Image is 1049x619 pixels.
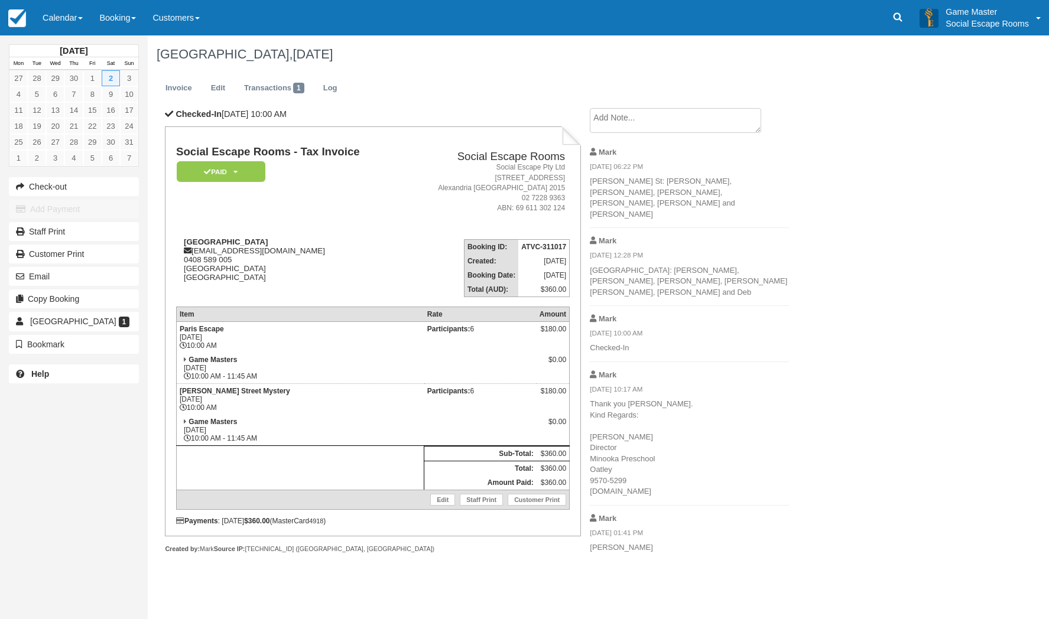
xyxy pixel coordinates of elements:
h2: Social Escape Rooms [407,151,565,163]
em: [DATE] 01:41 PM [590,528,789,541]
button: Check-out [9,177,139,196]
button: Bookmark [9,335,139,354]
a: 5 [28,86,46,102]
h1: Social Escape Rooms - Tax Invoice [176,146,402,158]
a: Staff Print [9,222,139,241]
address: Social Escape Pty Ltd [STREET_ADDRESS] Alexandria [GEOGRAPHIC_DATA] 2015 02 7228 9363 ABN: 69 611... [407,162,565,213]
p: Thank you [PERSON_NAME]. Kind Regards: [PERSON_NAME] Director Minooka Preschool Oatley 9570-5299 ... [590,399,789,497]
strong: ATVC-311017 [521,243,566,251]
div: : [DATE] (MasterCard ) [176,517,570,525]
a: 13 [46,102,64,118]
td: $360.00 [537,461,570,476]
em: [DATE] 10:00 AM [590,328,789,341]
a: 3 [46,150,64,166]
a: 14 [64,102,83,118]
a: 1 [9,150,28,166]
b: Help [31,369,49,379]
th: Booking ID: [464,240,518,255]
a: 4 [64,150,83,166]
a: Transactions1 [235,77,313,100]
strong: Participants [427,387,470,395]
img: A3 [920,8,938,27]
a: [GEOGRAPHIC_DATA] 1 [9,312,139,331]
strong: Mark [599,370,616,379]
a: 1 [83,70,102,86]
strong: Source IP: [214,545,245,552]
a: 2 [102,70,120,86]
span: [DATE] [293,47,333,61]
a: 29 [46,70,64,86]
a: 15 [83,102,102,118]
span: 1 [293,83,304,93]
a: 19 [28,118,46,134]
td: $360.00 [518,282,569,297]
td: [DATE] 10:00 AM [176,322,424,353]
strong: Participants [427,325,470,333]
a: 28 [28,70,46,86]
b: Checked-In [176,109,222,119]
div: $180.00 [540,325,566,343]
th: Fri [83,57,102,70]
p: [GEOGRAPHIC_DATA]: [PERSON_NAME], [PERSON_NAME], [PERSON_NAME], [PERSON_NAME] [PERSON_NAME], [PER... [590,265,789,298]
em: [DATE] 12:28 PM [590,250,789,263]
strong: Game Masters [189,418,237,426]
button: Copy Booking [9,289,139,308]
strong: [GEOGRAPHIC_DATA] [184,237,268,246]
div: $180.00 [540,387,566,405]
h1: [GEOGRAPHIC_DATA], [157,47,925,61]
strong: [PERSON_NAME] Street Mystery [180,387,290,395]
a: 10 [120,86,138,102]
th: Booking Date: [464,268,518,282]
td: 6 [424,384,537,415]
a: 21 [64,118,83,134]
a: 8 [83,86,102,102]
a: 25 [9,134,28,150]
th: Amount [537,307,570,322]
td: $360.00 [537,475,570,490]
p: Social Escape Rooms [946,18,1029,30]
td: [DATE] 10:00 AM - 11:45 AM [176,353,424,384]
th: Total (AUD): [464,282,518,297]
span: [GEOGRAPHIC_DATA] [30,317,116,326]
strong: Mark [599,236,616,245]
td: [DATE] 10:00 AM [176,384,424,415]
th: Total: [424,461,537,476]
strong: $360.00 [244,517,269,525]
a: 12 [28,102,46,118]
button: Email [9,267,139,286]
a: Invoice [157,77,201,100]
th: Thu [64,57,83,70]
strong: Game Masters [189,356,237,364]
a: 5 [83,150,102,166]
p: [PERSON_NAME] [590,542,789,553]
a: 27 [9,70,28,86]
div: Mark [TECHNICAL_ID] ([GEOGRAPHIC_DATA], [GEOGRAPHIC_DATA]) [165,545,580,553]
strong: Mark [599,514,616,523]
em: [DATE] 10:17 AM [590,385,789,398]
a: Edit [430,494,455,506]
a: 6 [102,150,120,166]
a: 17 [120,102,138,118]
div: [EMAIL_ADDRESS][DOMAIN_NAME] 0408 589 005 [GEOGRAPHIC_DATA] [GEOGRAPHIC_DATA] [176,237,402,282]
strong: Paris Escape [180,325,224,333]
a: 7 [120,150,138,166]
a: 11 [9,102,28,118]
a: 18 [9,118,28,134]
a: 9 [102,86,120,102]
a: 31 [120,134,138,150]
td: 6 [424,322,537,353]
a: Paid [176,161,261,183]
img: checkfront-main-nav-mini-logo.png [8,9,26,27]
td: [DATE] [518,268,569,282]
p: Checked-In [590,343,789,354]
a: 22 [83,118,102,134]
a: 27 [46,134,64,150]
a: 24 [120,118,138,134]
em: [DATE] 06:22 PM [590,162,789,175]
small: 4918 [309,517,323,524]
td: [DATE] 10:00 AM - 11:45 AM [176,415,424,446]
div: $0.00 [540,418,566,435]
a: 7 [64,86,83,102]
a: 29 [83,134,102,150]
th: Tue [28,57,46,70]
